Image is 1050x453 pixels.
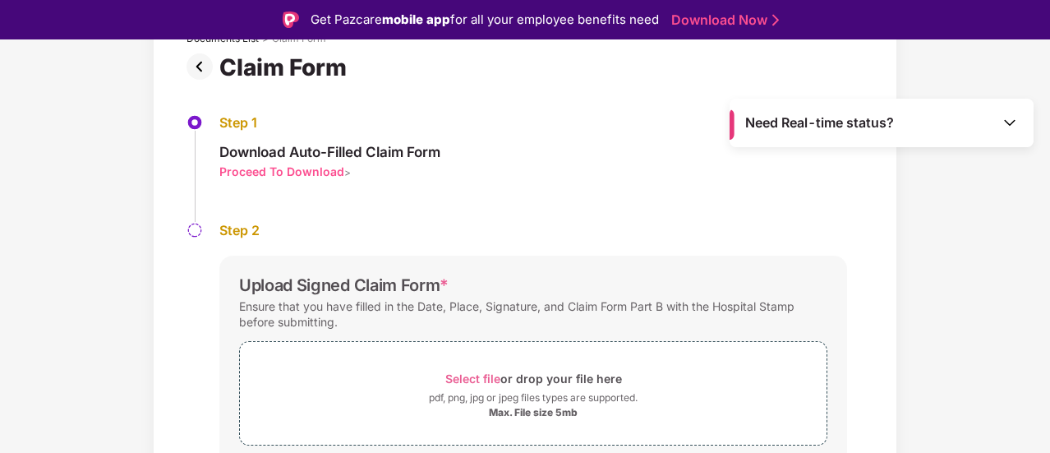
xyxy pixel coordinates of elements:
[671,12,774,29] a: Download Now
[1002,114,1018,131] img: Toggle Icon
[239,295,827,333] div: Ensure that you have filled in the Date, Place, Signature, and Claim Form Part B with the Hospita...
[382,12,450,27] strong: mobile app
[219,114,440,132] div: Step 1
[445,367,622,390] div: or drop your file here
[311,10,659,30] div: Get Pazcare for all your employee benefits need
[187,114,203,131] img: svg+xml;base64,PHN2ZyBpZD0iU3RlcC1BY3RpdmUtMzJ4MzIiIHhtbG5zPSJodHRwOi8vd3d3LnczLm9yZy8yMDAwL3N2Zy...
[219,222,847,239] div: Step 2
[240,354,827,432] span: Select fileor drop your file herepdf, png, jpg or jpeg files types are supported.Max. File size 5mb
[219,143,440,161] div: Download Auto-Filled Claim Form
[187,53,219,80] img: svg+xml;base64,PHN2ZyBpZD0iUHJldi0zMngzMiIgeG1sbnM9Imh0dHA6Ly93d3cudzMub3JnLzIwMDAvc3ZnIiB3aWR0aD...
[445,372,500,386] span: Select file
[772,12,779,29] img: Stroke
[429,390,638,406] div: pdf, png, jpg or jpeg files types are supported.
[489,406,578,419] div: Max. File size 5mb
[187,222,203,238] img: svg+xml;base64,PHN2ZyBpZD0iU3RlcC1QZW5kaW5nLTMyeDMyIiB4bWxucz0iaHR0cDovL3d3dy53My5vcmcvMjAwMC9zdm...
[745,114,894,132] span: Need Real-time status?
[219,53,353,81] div: Claim Form
[219,164,344,179] div: Proceed To Download
[344,166,351,178] span: >
[239,275,449,295] div: Upload Signed Claim Form
[283,12,299,28] img: Logo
